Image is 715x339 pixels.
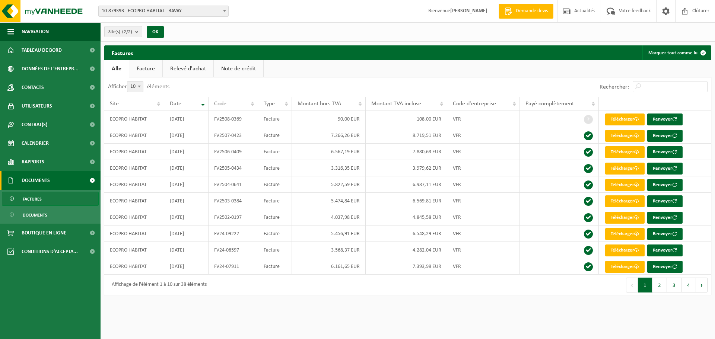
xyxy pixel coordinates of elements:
[647,244,683,256] button: Renvoyer
[22,242,78,261] span: Conditions d'accepta...
[164,111,209,127] td: [DATE]
[209,127,258,144] td: FV2507-0423
[450,8,487,14] strong: [PERSON_NAME]
[99,6,228,16] span: 10-879393 - ECOPRO HABITAT - BAVAY
[258,160,292,176] td: Facture
[605,163,645,175] a: Télécharger
[258,144,292,160] td: Facture
[110,101,119,107] span: Site
[129,60,162,77] a: Facture
[447,193,520,209] td: VFR
[647,113,683,125] button: Renvoyer
[209,209,258,226] td: FV2502-0197
[647,163,683,175] button: Renvoyer
[292,258,366,275] td: 6.161,65 EUR
[605,244,645,256] a: Télécharger
[647,146,683,158] button: Renvoyer
[104,45,140,60] h2: Factures
[209,226,258,242] td: FV24-09222
[292,111,366,127] td: 90,00 EUR
[258,258,292,275] td: Facture
[366,242,447,258] td: 4.282,04 EUR
[292,176,366,193] td: 5.822,59 EUR
[258,193,292,209] td: Facture
[366,193,447,209] td: 6.569,81 EUR
[647,179,683,191] button: Renvoyer
[667,278,681,292] button: 3
[642,45,711,60] button: Marquer tout comme lu
[366,176,447,193] td: 6.987,11 EUR
[209,144,258,160] td: FV2506-0409
[525,101,574,107] span: Payé complètement
[605,228,645,240] a: Télécharger
[605,113,645,125] a: Télécharger
[163,60,213,77] a: Relevé d'achat
[209,193,258,209] td: FV2503-0384
[605,212,645,224] a: Télécharger
[647,261,683,273] button: Renvoyer
[22,115,47,134] span: Contrat(s)
[108,26,132,38] span: Site(s)
[22,41,62,60] span: Tableau de bord
[696,278,708,292] button: Next
[147,26,164,38] button: OK
[605,195,645,207] a: Télécharger
[366,258,447,275] td: 7.393,98 EUR
[647,228,683,240] button: Renvoyer
[605,130,645,142] a: Télécharger
[292,144,366,160] td: 6.567,19 EUR
[104,209,164,226] td: ECOPRO HABITAT
[22,134,49,153] span: Calendrier
[453,101,496,107] span: Code d'entreprise
[292,226,366,242] td: 5.456,91 EUR
[214,60,263,77] a: Note de crédit
[23,192,42,206] span: Factures
[600,84,629,90] label: Rechercher:
[647,212,683,224] button: Renvoyer
[605,261,645,273] a: Télécharger
[127,81,143,92] span: 10
[514,7,550,15] span: Demande devis
[366,111,447,127] td: 108,00 EUR
[292,127,366,144] td: 7.266,26 EUR
[22,224,66,242] span: Boutique en ligne
[371,101,421,107] span: Montant TVA incluse
[366,127,447,144] td: 8.719,51 EUR
[292,160,366,176] td: 3.316,35 EUR
[447,209,520,226] td: VFR
[164,144,209,160] td: [DATE]
[164,258,209,275] td: [DATE]
[22,60,79,78] span: Données de l'entrepr...
[447,127,520,144] td: VFR
[2,192,99,206] a: Factures
[209,160,258,176] td: FV2505-0434
[605,146,645,158] a: Télécharger
[681,278,696,292] button: 4
[164,193,209,209] td: [DATE]
[164,209,209,226] td: [DATE]
[366,160,447,176] td: 3.979,62 EUR
[447,242,520,258] td: VFR
[164,127,209,144] td: [DATE]
[447,160,520,176] td: VFR
[366,144,447,160] td: 7.880,63 EUR
[209,242,258,258] td: FV24-08597
[104,111,164,127] td: ECOPRO HABITAT
[626,278,638,292] button: Previous
[258,176,292,193] td: Facture
[292,193,366,209] td: 5.474,84 EUR
[104,193,164,209] td: ECOPRO HABITAT
[264,101,275,107] span: Type
[292,242,366,258] td: 3.568,37 EUR
[22,153,44,171] span: Rapports
[605,179,645,191] a: Télécharger
[22,171,50,190] span: Documents
[104,258,164,275] td: ECOPRO HABITAT
[258,111,292,127] td: Facture
[127,81,143,92] span: 10
[638,278,652,292] button: 1
[164,242,209,258] td: [DATE]
[447,176,520,193] td: VFR
[104,127,164,144] td: ECOPRO HABITAT
[209,111,258,127] td: FV2508-0369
